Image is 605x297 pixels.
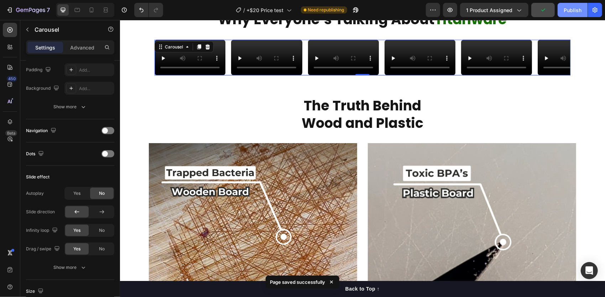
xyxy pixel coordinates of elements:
span: 1 product assigned [466,6,512,14]
p: 7 [47,6,50,14]
button: 1 product assigned [460,3,528,17]
div: Padding [26,65,52,75]
iframe: Design area [120,20,605,297]
span: No [99,190,105,197]
p: Carousel [35,25,95,34]
div: Open Intercom Messenger [581,262,598,279]
span: Yes [73,227,80,234]
div: Add... [79,85,113,92]
span: Need republishing [308,7,344,13]
span: No [99,227,105,234]
div: Dots [26,149,45,159]
button: 7 [3,3,53,17]
div: Back to Top ↑ [225,265,260,273]
div: Slide direction [26,209,55,215]
div: Add... [79,67,113,73]
div: Slide effect [26,174,49,180]
span: Yes [73,246,80,252]
div: Drag / swipe [26,244,61,254]
span: Yes [73,190,80,197]
div: Publish [564,6,581,14]
span: / [244,6,245,14]
video: Video [188,20,259,56]
div: Show more [54,103,87,110]
div: 450 [7,76,17,82]
video: Video [418,20,489,56]
div: Size [26,287,45,296]
span: No [99,246,105,252]
div: Autoplay [26,190,44,197]
div: Undo/Redo [134,3,163,17]
h2: The Truth Behind Wood and Plastic [29,76,456,113]
p: Page saved successfully [270,278,325,286]
button: Publish [558,3,588,17]
video: Video [265,20,335,56]
div: Navigation [26,126,58,136]
button: Show more [26,100,114,113]
div: Carousel [43,24,64,30]
div: Beta [5,130,17,136]
button: Show more [26,261,114,274]
span: +$20 Price test [247,6,284,14]
video: Video [341,20,412,56]
div: Background [26,84,61,93]
p: Advanced [70,44,94,51]
div: Show more [54,264,87,271]
p: Settings [35,44,55,51]
div: Infinity loop [26,226,59,235]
